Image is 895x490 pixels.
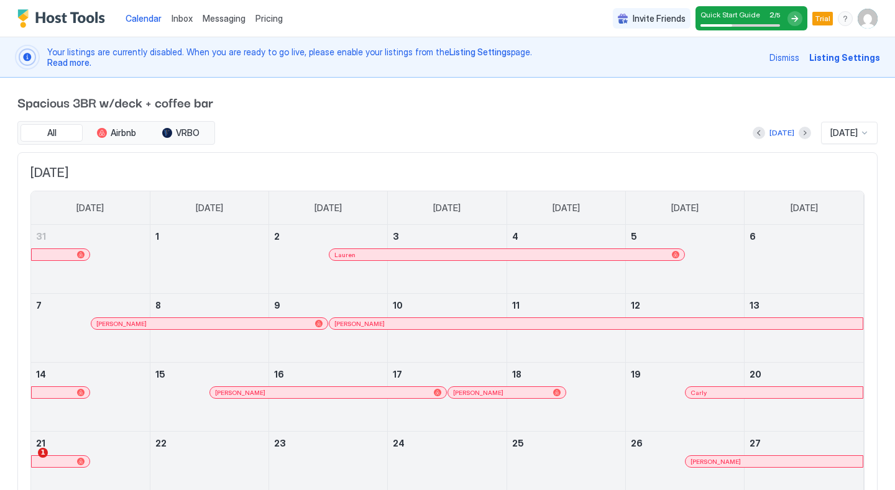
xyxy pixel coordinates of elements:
span: 21 [36,438,45,448]
span: 18 [512,369,521,379]
span: [DATE] [433,202,461,214]
div: Host Tools Logo [17,9,111,28]
span: 10 [393,300,403,311]
td: September 17, 2025 [388,363,507,432]
td: September 18, 2025 [507,363,625,432]
a: Sunday [64,191,116,225]
a: September 13, 2025 [745,294,863,317]
span: 20 [750,369,761,379]
div: menu [838,11,853,26]
span: 16 [274,369,284,379]
a: Calendar [126,12,162,25]
span: 17 [393,369,402,379]
div: Listing Settings [809,51,880,64]
a: September 23, 2025 [269,432,387,455]
span: 5 [631,231,637,242]
td: September 19, 2025 [625,363,744,432]
button: [DATE] [768,125,796,140]
span: [DATE] [30,165,865,181]
span: 19 [631,369,641,379]
span: 31 [36,231,46,242]
span: Pricing [255,13,283,24]
a: Thursday [540,191,592,225]
button: VRBO [150,124,212,142]
span: [PERSON_NAME] [96,320,147,328]
span: [PERSON_NAME] [691,458,741,466]
div: Carly [691,389,858,397]
a: September 1, 2025 [150,225,268,248]
a: September 5, 2025 [626,225,744,248]
a: September 20, 2025 [745,363,863,386]
td: August 31, 2025 [31,225,150,294]
span: [PERSON_NAME] [453,389,503,397]
div: [PERSON_NAME] [334,320,858,328]
a: Friday [659,191,711,225]
span: [DATE] [830,127,858,138]
td: September 16, 2025 [269,363,388,432]
span: All [47,127,57,138]
span: [DATE] [553,202,580,214]
a: September 24, 2025 [388,432,506,455]
td: September 20, 2025 [745,363,863,432]
div: tab-group [17,121,215,145]
span: Invite Friends [633,13,686,24]
button: Airbnb [85,124,147,142]
a: Inbox [172,12,193,25]
span: [DATE] [196,202,223,214]
span: [PERSON_NAME] [334,320,385,328]
td: September 9, 2025 [269,294,388,363]
a: September 3, 2025 [388,225,506,248]
a: Tuesday [302,191,354,225]
span: 2 [274,231,280,242]
a: September 6, 2025 [745,225,863,248]
td: September 2, 2025 [269,225,388,294]
span: 15 [155,369,165,379]
td: September 4, 2025 [507,225,625,294]
span: Read more. [47,57,91,68]
span: Quick Start Guide [700,10,760,19]
a: September 10, 2025 [388,294,506,317]
a: Monday [183,191,236,225]
div: Dismiss [769,51,799,64]
div: [PERSON_NAME] [215,389,441,397]
span: 26 [631,438,643,448]
span: 3 [393,231,399,242]
div: User profile [858,9,878,29]
span: Listing Settings [449,47,511,57]
span: 8 [155,300,161,311]
iframe: Intercom live chat [12,448,42,478]
span: 7 [36,300,42,311]
td: September 10, 2025 [388,294,507,363]
a: Messaging [203,12,246,25]
td: September 6, 2025 [745,225,863,294]
a: September 21, 2025 [31,432,150,455]
a: September 7, 2025 [31,294,150,317]
a: September 22, 2025 [150,432,268,455]
a: September 12, 2025 [626,294,744,317]
span: 11 [512,300,520,311]
div: [PERSON_NAME] [453,389,561,397]
a: September 26, 2025 [626,432,744,455]
a: Wednesday [421,191,473,225]
a: September 27, 2025 [745,432,863,455]
a: September 2, 2025 [269,225,387,248]
td: September 14, 2025 [31,363,150,432]
a: September 18, 2025 [507,363,625,386]
span: Calendar [126,13,162,24]
a: September 17, 2025 [388,363,506,386]
span: Inbox [172,13,193,24]
span: Airbnb [111,127,136,138]
a: September 4, 2025 [507,225,625,248]
span: 13 [750,300,760,311]
span: 1 [38,448,48,458]
span: Carly [691,389,707,397]
td: September 1, 2025 [150,225,268,294]
span: Spacious 3BR w/deck + coffee bar [17,93,878,111]
span: 22 [155,438,167,448]
span: [DATE] [791,202,818,214]
button: All [21,124,83,142]
a: September 16, 2025 [269,363,387,386]
span: 25 [512,438,524,448]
